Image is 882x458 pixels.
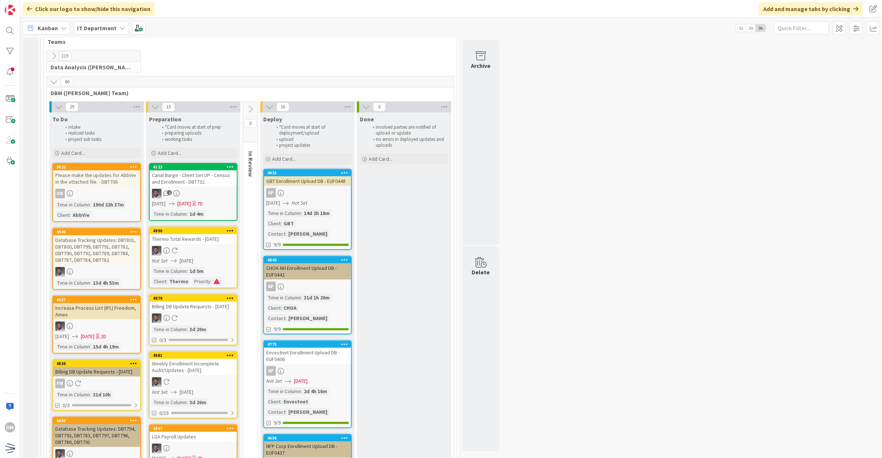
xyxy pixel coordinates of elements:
img: FS [152,377,162,387]
div: Thermo Total Rewards - [DATE] [150,234,237,244]
span: [DATE] [177,200,191,208]
div: 4979 [150,295,237,302]
li: involved parties are notified of upload or update [369,124,447,136]
div: 2D [101,333,106,340]
div: Time in Column [55,201,90,209]
div: 4979Billing DB Update Requests - [DATE] [150,295,237,311]
img: Visit kanbanzone.com [5,5,15,15]
div: CHOA NH Enrollment Upload DB - EUF0442 [264,263,351,280]
div: FS [150,444,237,453]
a: 4775Envestnet Enrollment Upload DB - EUF0406APNot Set[DATE]Time in Column:2d 4h 16mClient:Envestn... [263,340,352,428]
img: avatar [5,443,15,453]
div: GBT [282,219,296,228]
div: 4990Thermo Total Rewards - [DATE] [150,228,237,244]
div: LGA Payroll Updates [150,432,237,441]
div: 3832 [53,164,140,170]
div: 4775 [264,341,351,348]
span: 0/15 [159,409,169,417]
div: 4809 [56,418,140,423]
span: : [70,211,71,219]
div: OM [5,422,15,433]
div: 4696NFP Corp Enrollment Upload DB - EUF0437 [264,435,351,458]
div: FS [150,313,237,323]
span: : [285,314,287,322]
span: 2x [746,24,756,32]
div: Envestnet [282,398,310,406]
div: Time in Column [55,391,90,399]
span: 9/9 [274,419,281,427]
span: : [187,398,188,406]
div: CHOA [282,304,298,312]
i: Not Set [266,378,282,384]
div: 4696 [267,436,351,441]
span: Data Analysis (Carin Team) [51,63,131,71]
div: 13d 4h 53m [91,279,121,287]
span: 29 [66,103,78,111]
span: [DATE] [81,333,94,340]
div: GBT Enrollment Upload DB - EUF0448 [264,176,351,186]
span: [DATE] [152,200,166,208]
div: 4836 [56,361,140,366]
div: Increase Process List (IPL) Freedom, Amex [53,303,140,319]
li: no errors in deployed updates and uploads [369,136,447,149]
a: 4123Canal Barge - Client Set UP - Census and Enrollment - DBT732FS[DATE][DATE]7DTime in Column:1d 4m [149,163,237,221]
div: FS [150,377,237,387]
div: FS [150,189,237,198]
div: [PERSON_NAME] [287,314,329,322]
b: IT Department [77,24,117,32]
li: project updates [272,142,351,148]
div: 4946 [56,229,140,235]
div: 4696 [264,435,351,441]
div: Contact [266,314,285,322]
i: Not Set [292,199,308,206]
div: Client [266,219,281,228]
span: [DATE] [180,388,193,396]
span: : [285,230,287,238]
div: 31d 10h [91,391,112,399]
a: 4846CHOA NH Enrollment Upload DB - EUF0442APTime in Column:31d 1h 20mClient:CHOAContact:[PERSON_N... [263,256,352,334]
div: Billing DB Update Requests - [DATE] [53,367,140,377]
span: : [90,343,91,351]
a: 4935GBT Enrollment Upload DB - EUF0448AP[DATE]Not SetTime in Column:14d 2h 18mClient:GBTContact:[... [263,169,352,250]
span: 0 [373,103,386,111]
span: In Review [247,151,254,177]
div: Delete [472,268,490,277]
span: [DATE] [180,257,193,265]
div: Archive [471,61,491,70]
span: : [90,201,91,209]
img: FS [152,313,162,323]
span: : [281,219,282,228]
div: [PERSON_NAME] [287,408,329,416]
a: 4979Billing DB Update Requests - [DATE]FSTime in Column:3d 20m0/3 [149,294,237,346]
span: : [211,277,212,285]
div: 4981 [153,353,237,358]
div: Weekly Enrollment Incomplete Audit/Updates - [DATE] [150,359,237,375]
div: DR [55,189,65,198]
div: 4809Database Tracking Updates: DBT794, DBT793, DBT783, DBT797, DBT796, DBT786, DBT791 [53,417,140,447]
div: 4123 [153,164,237,170]
div: 4946 [53,229,140,235]
li: upload [272,136,351,142]
div: AP [266,188,276,198]
div: Database Tracking Updates: DBT801, DBT800, DBT799, DBT791, DBT782, DBT790, DBT792, DBT789, DBT788... [53,235,140,265]
div: 2d 4h 16m [302,387,329,395]
span: Add Card... [158,150,181,156]
span: 9/9 [274,325,281,333]
span: [DATE] [266,199,280,207]
img: FS [55,322,65,331]
div: DR [53,189,140,198]
div: 4937 [56,297,140,302]
div: 7D [197,200,203,208]
span: 1x [736,24,746,32]
div: Time in Column [152,267,187,275]
i: Not Set [152,257,168,264]
div: FS [53,267,140,277]
div: Time in Column [152,325,187,333]
div: 3d 20m [188,398,208,406]
div: 4836 [53,360,140,367]
span: Teams [48,38,448,45]
div: Billing DB Update Requests - [DATE] [150,302,237,311]
span: DBM (David Team) [51,89,445,97]
span: : [281,304,282,312]
li: intake [61,124,140,130]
